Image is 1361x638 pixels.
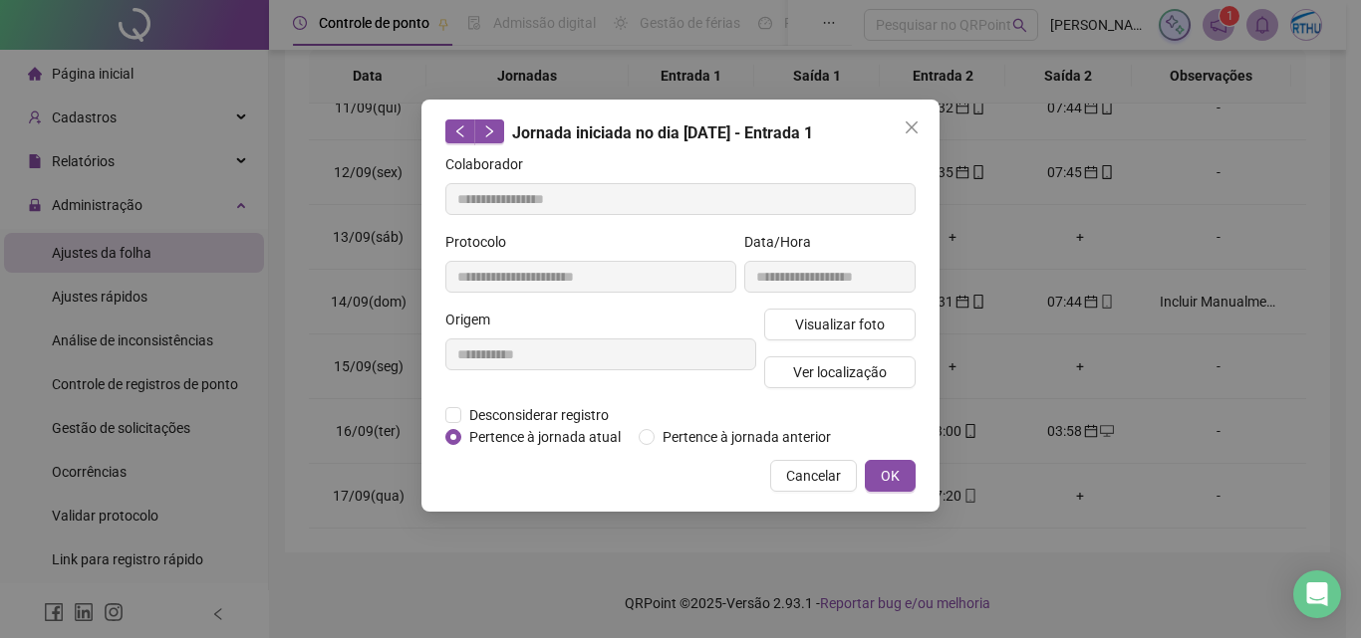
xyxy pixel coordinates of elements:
[793,361,887,383] span: Ver localização
[445,153,536,175] label: Colaborador
[1293,570,1341,618] div: Open Intercom Messenger
[744,231,824,253] label: Data/Hora
[786,465,841,487] span: Cancelar
[764,309,916,340] button: Visualizar foto
[904,119,920,135] span: close
[461,404,617,426] span: Desconsiderar registro
[655,426,839,448] span: Pertence à jornada anterior
[896,111,928,143] button: Close
[764,356,916,388] button: Ver localização
[881,465,900,487] span: OK
[865,460,916,492] button: OK
[445,119,475,143] button: left
[474,119,504,143] button: right
[445,119,916,145] div: Jornada iniciada no dia [DATE] - Entrada 1
[482,124,496,138] span: right
[445,309,503,330] label: Origem
[770,460,857,492] button: Cancelar
[795,314,885,335] span: Visualizar foto
[445,231,519,253] label: Protocolo
[453,124,467,138] span: left
[461,426,629,448] span: Pertence à jornada atual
